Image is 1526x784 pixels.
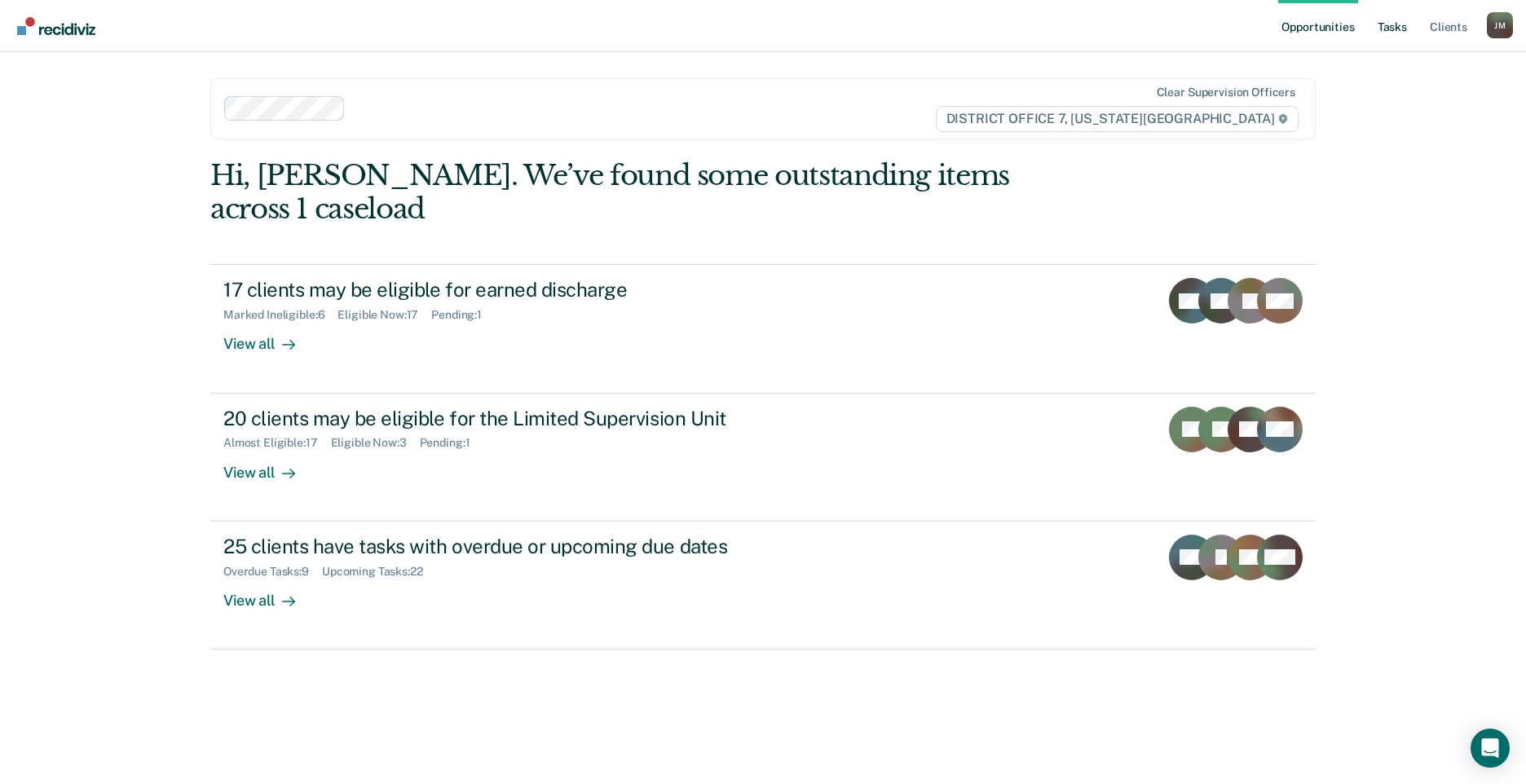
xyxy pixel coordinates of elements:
div: Overdue Tasks : 9 [223,565,322,579]
div: Almost Eligible : 17 [223,436,331,450]
div: 25 clients have tasks with overdue or upcoming due dates [223,535,796,558]
div: Upcoming Tasks : 22 [322,565,436,579]
div: Marked Ineligible : 6 [223,308,337,322]
div: J M [1487,12,1513,38]
a: 25 clients have tasks with overdue or upcoming due datesOverdue Tasks:9Upcoming Tasks:22View all [210,522,1316,650]
a: 17 clients may be eligible for earned dischargeMarked Ineligible:6Eligible Now:17Pending:1View all [210,264,1316,393]
div: Pending : 1 [420,436,483,450]
div: Pending : 1 [431,308,495,322]
div: View all [223,322,315,354]
div: Clear supervision officers [1157,86,1295,99]
div: Open Intercom Messenger [1471,729,1510,768]
span: DISTRICT OFFICE 7, [US_STATE][GEOGRAPHIC_DATA] [936,106,1299,132]
div: 20 clients may be eligible for the Limited Supervision Unit [223,407,796,430]
div: View all [223,450,315,482]
a: 20 clients may be eligible for the Limited Supervision UnitAlmost Eligible:17Eligible Now:3Pendin... [210,394,1316,522]
button: Profile dropdown button [1487,12,1513,38]
div: Eligible Now : 17 [337,308,431,322]
div: Hi, [PERSON_NAME]. We’ve found some outstanding items across 1 caseload [210,159,1095,226]
div: 17 clients may be eligible for earned discharge [223,278,796,302]
img: Recidiviz [17,17,95,35]
div: View all [223,578,315,610]
div: Eligible Now : 3 [331,436,420,450]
